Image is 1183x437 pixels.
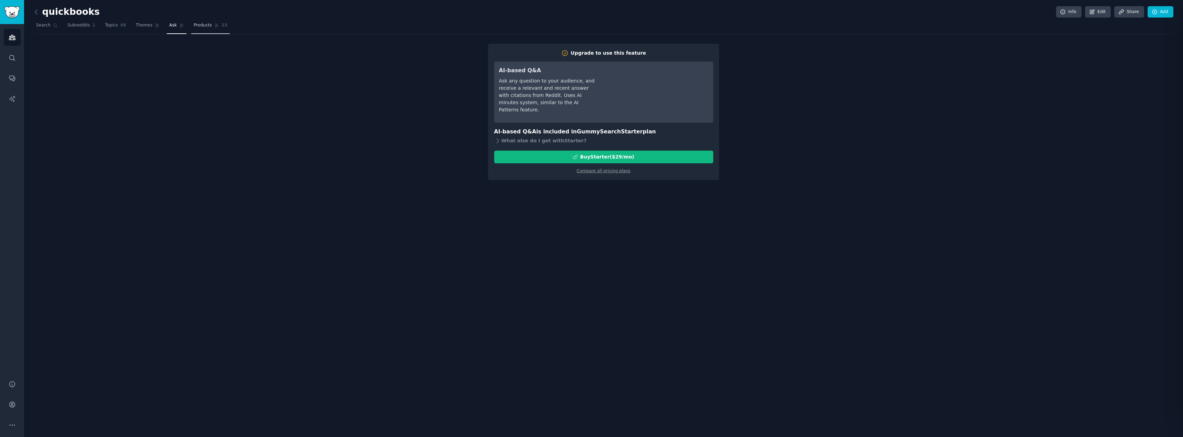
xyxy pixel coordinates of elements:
a: Edit [1085,6,1111,18]
a: Compare all pricing plans [577,168,630,173]
span: Topics [105,22,118,29]
a: Info [1056,6,1082,18]
span: Themes [136,22,153,29]
span: 1 [93,22,96,29]
span: Search [36,22,51,29]
button: BuyStarter($29/mo) [494,151,713,163]
span: Products [194,22,212,29]
a: Search [34,20,60,34]
a: Share [1114,6,1144,18]
span: 23 [221,22,227,29]
a: Topics48 [102,20,128,34]
div: Upgrade to use this feature [571,50,646,57]
img: GummySearch logo [4,6,20,18]
div: Ask any question to your audience, and receive a relevant and recent answer with citations from R... [499,77,596,113]
a: Ask [167,20,186,34]
h3: AI-based Q&A is included in plan [494,128,713,136]
span: Subreddits [67,22,90,29]
span: Ask [169,22,177,29]
a: Themes [133,20,162,34]
a: Products23 [191,20,230,34]
div: What else do I get with Starter ? [494,136,713,146]
div: Buy Starter ($ 29 /mo ) [580,153,634,161]
span: 48 [120,22,126,29]
a: Add [1148,6,1173,18]
h2: quickbooks [34,7,100,18]
a: Subreddits1 [65,20,98,34]
span: GummySearch Starter [577,128,642,135]
h3: AI-based Q&A [499,66,596,75]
